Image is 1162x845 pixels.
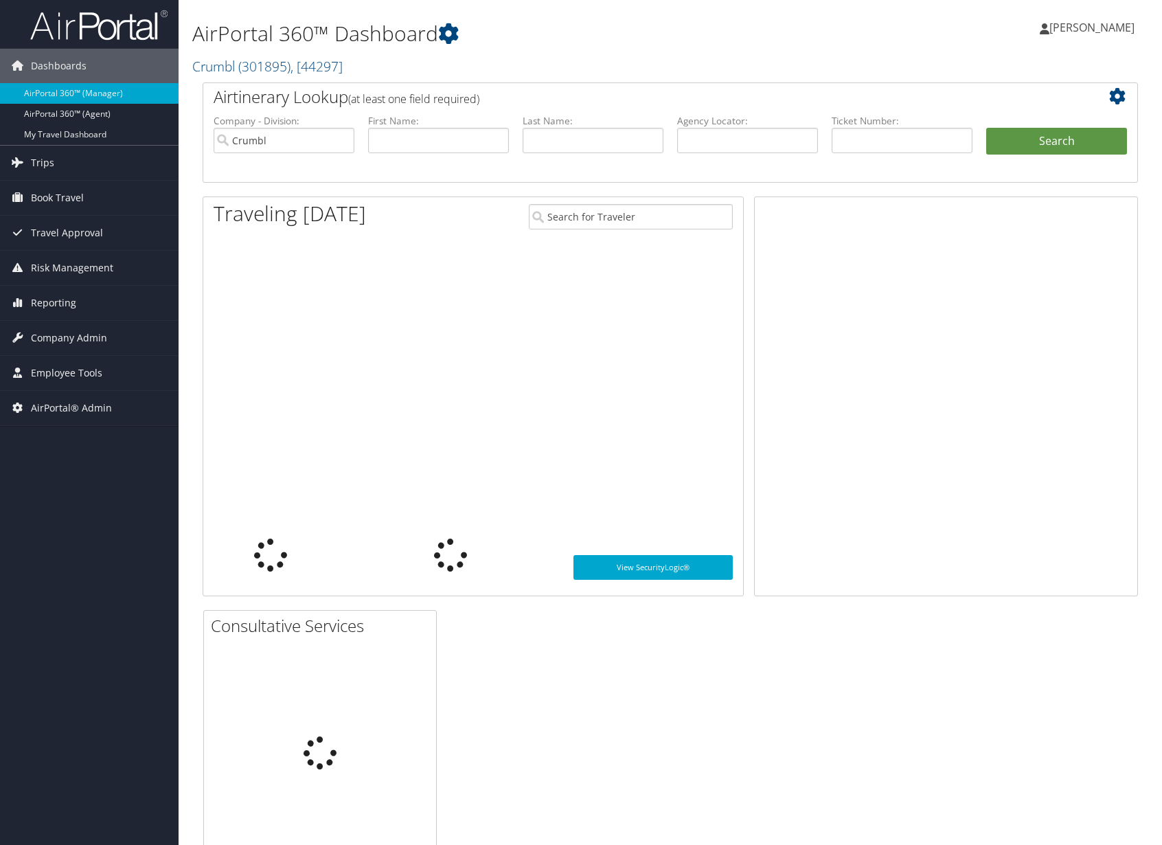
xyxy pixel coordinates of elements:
[31,146,54,180] span: Trips
[31,286,76,320] span: Reporting
[211,614,436,638] h2: Consultative Services
[348,91,479,106] span: (at least one field required)
[573,555,733,580] a: View SecurityLogic®
[290,57,343,76] span: , [ 44297 ]
[214,85,1049,109] h2: Airtinerary Lookup
[31,391,112,425] span: AirPortal® Admin
[986,128,1127,155] button: Search
[529,204,733,229] input: Search for Traveler
[214,199,366,228] h1: Traveling [DATE]
[192,19,830,48] h1: AirPortal 360™ Dashboard
[31,251,113,285] span: Risk Management
[1040,7,1148,48] a: [PERSON_NAME]
[192,57,343,76] a: Crumbl
[31,181,84,215] span: Book Travel
[30,9,168,41] img: airportal-logo.png
[677,114,818,128] label: Agency Locator:
[368,114,509,128] label: First Name:
[832,114,972,128] label: Ticket Number:
[31,356,102,390] span: Employee Tools
[214,114,354,128] label: Company - Division:
[31,321,107,355] span: Company Admin
[31,49,87,83] span: Dashboards
[1049,20,1135,35] span: [PERSON_NAME]
[31,216,103,250] span: Travel Approval
[238,57,290,76] span: ( 301895 )
[523,114,663,128] label: Last Name:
